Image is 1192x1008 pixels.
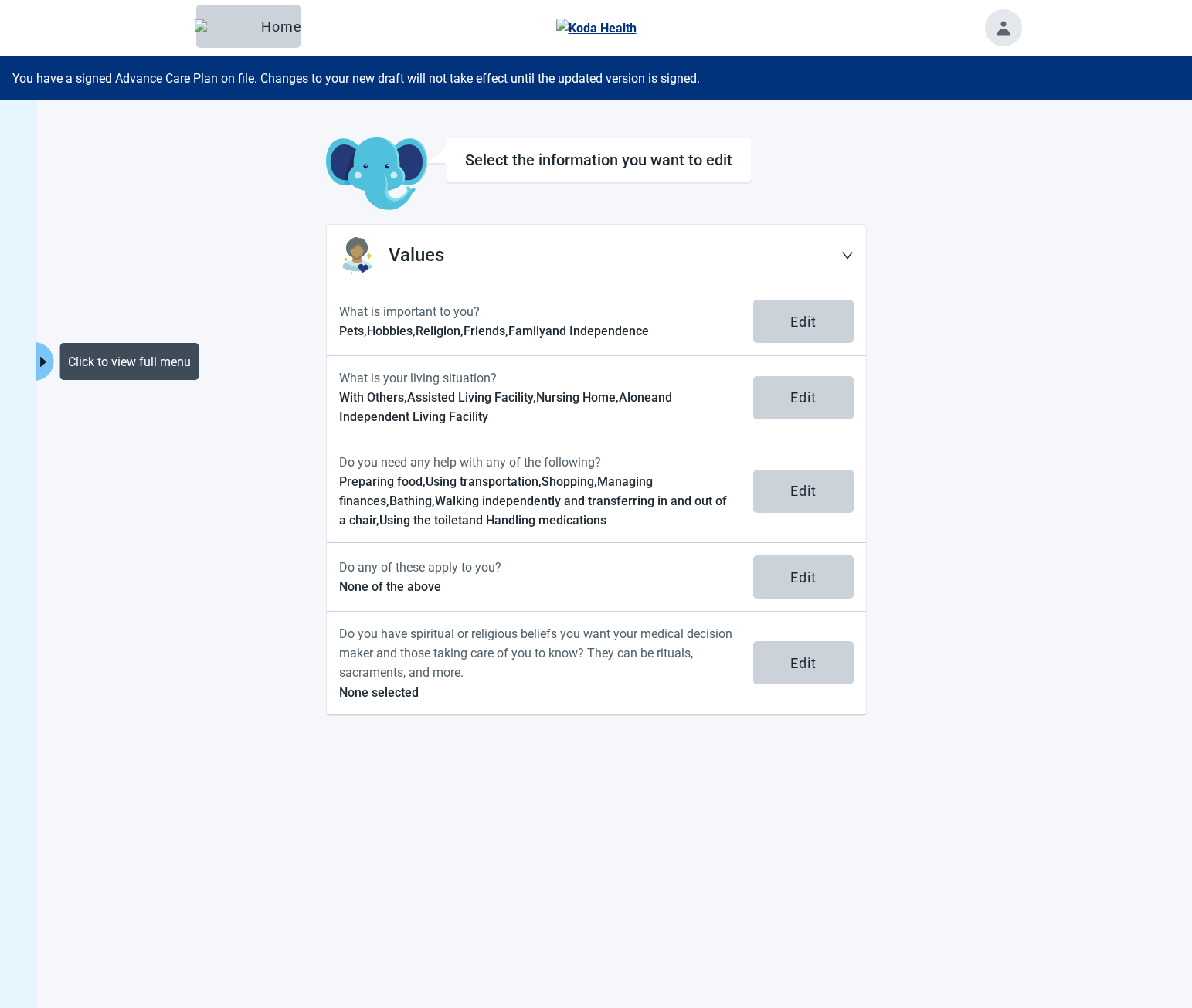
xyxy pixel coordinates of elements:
div: Edit [790,314,817,329]
h1: Values [389,241,841,270]
button: Edit [753,555,854,599]
div: Edit [790,569,817,585]
img: Elephant [195,19,255,33]
button: Toggle account menu [985,9,1022,46]
p: None selected [339,683,735,702]
p: What is your living situation? [339,368,735,388]
img: Koda Elephant [326,137,427,212]
img: Koda Health [556,19,637,38]
button: ElephantHome [196,5,301,48]
span: down [841,249,854,262]
div: Edit [790,484,817,499]
label: Do any of these apply to you? [339,560,501,575]
div: Select the information you want to edit [465,151,732,169]
p: Do you have spiritual or religious beliefs you want your medical decision maker and those taking ... [339,624,735,682]
label: Do you need any help with any of the following? [339,455,601,470]
div: Edit [790,390,817,406]
p: None of the above [339,577,735,596]
button: Edit [753,470,854,513]
div: Home [209,19,288,34]
span: caret-right [36,355,50,369]
div: Click to view full menu [59,343,199,380]
button: Edit [753,641,854,684]
button: Edit [753,300,854,343]
div: Edit [790,655,817,670]
p: What is important to you? [339,302,735,321]
button: Edit [753,376,854,419]
img: Step Icon [339,237,376,274]
p: Preparing food, Using transportation, Shopping, Managing finances, Bathing, Walking independently... [339,472,735,530]
p: Pets, Hobbies, Religion, Friends, Family and Independence [339,321,735,341]
p: With Others, Assisted Living Facility, Nursing Home, Alone and Independent Living Facility [339,388,735,426]
main: Main content [171,137,1021,716]
button: Expand menu [34,342,53,381]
